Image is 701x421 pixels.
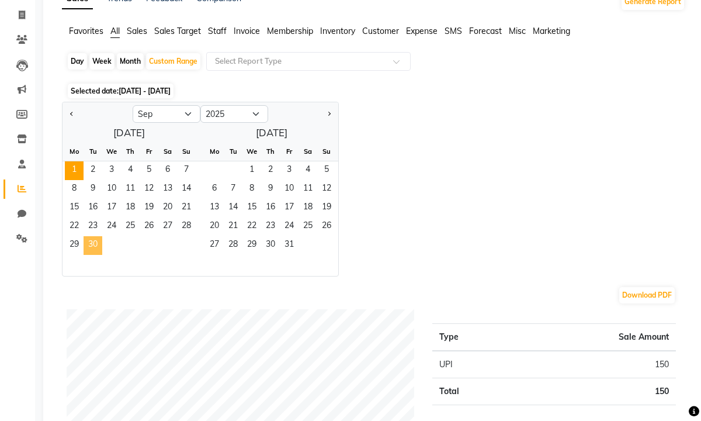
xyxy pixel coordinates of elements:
[158,199,177,218] span: 20
[102,180,121,199] span: 10
[469,26,502,36] span: Forecast
[140,161,158,180] div: Friday, September 5, 2025
[102,142,121,161] div: We
[261,218,280,236] span: 23
[299,199,317,218] span: 18
[299,199,317,218] div: Saturday, October 18, 2025
[121,199,140,218] div: Thursday, September 18, 2025
[121,161,140,180] span: 4
[84,180,102,199] span: 9
[121,180,140,199] span: 11
[89,53,114,70] div: Week
[261,161,280,180] span: 2
[317,142,336,161] div: Su
[158,161,177,180] span: 6
[317,199,336,218] span: 19
[224,199,242,218] div: Tuesday, October 14, 2025
[224,218,242,236] div: Tuesday, October 21, 2025
[140,180,158,199] span: 12
[261,180,280,199] span: 9
[102,218,121,236] span: 24
[205,199,224,218] div: Monday, October 13, 2025
[533,26,570,36] span: Marketing
[280,236,299,255] span: 31
[67,105,77,123] button: Previous month
[110,26,120,36] span: All
[280,218,299,236] div: Friday, October 24, 2025
[224,236,242,255] div: Tuesday, October 28, 2025
[140,218,158,236] div: Friday, September 26, 2025
[299,142,317,161] div: Sa
[242,236,261,255] span: 29
[406,26,438,36] span: Expense
[127,26,147,36] span: Sales
[280,142,299,161] div: Fr
[158,161,177,180] div: Saturday, September 6, 2025
[158,180,177,199] div: Saturday, September 13, 2025
[261,180,280,199] div: Thursday, October 9, 2025
[65,161,84,180] span: 1
[205,142,224,161] div: Mo
[140,199,158,218] span: 19
[84,199,102,218] span: 16
[205,236,224,255] span: 27
[65,180,84,199] span: 8
[280,180,299,199] span: 10
[119,87,171,95] span: [DATE] - [DATE]
[317,180,336,199] div: Sunday, October 12, 2025
[177,161,196,180] div: Sunday, September 7, 2025
[317,161,336,180] span: 5
[317,199,336,218] div: Sunday, October 19, 2025
[140,142,158,161] div: Fr
[158,142,177,161] div: Sa
[261,218,280,236] div: Thursday, October 23, 2025
[65,218,84,236] div: Monday, September 22, 2025
[619,287,675,303] button: Download PDF
[84,199,102,218] div: Tuesday, September 16, 2025
[242,218,261,236] span: 22
[317,161,336,180] div: Sunday, October 5, 2025
[158,180,177,199] span: 13
[242,199,261,218] div: Wednesday, October 15, 2025
[299,180,317,199] span: 11
[280,236,299,255] div: Friday, October 31, 2025
[208,26,227,36] span: Staff
[261,236,280,255] span: 30
[102,180,121,199] div: Wednesday, September 10, 2025
[317,218,336,236] div: Sunday, October 26, 2025
[432,351,516,378] td: UPI
[121,218,140,236] span: 25
[261,142,280,161] div: Th
[299,161,317,180] span: 4
[68,84,173,98] span: Selected date:
[177,199,196,218] span: 21
[261,236,280,255] div: Thursday, October 30, 2025
[102,161,121,180] div: Wednesday, September 3, 2025
[242,161,261,180] div: Wednesday, October 1, 2025
[65,236,84,255] span: 29
[84,236,102,255] span: 30
[121,199,140,218] span: 18
[261,199,280,218] div: Thursday, October 16, 2025
[242,236,261,255] div: Wednesday, October 29, 2025
[65,161,84,180] div: Monday, September 1, 2025
[224,142,242,161] div: Tu
[158,218,177,236] span: 27
[133,105,200,123] select: Select month
[299,180,317,199] div: Saturday, October 11, 2025
[299,218,317,236] div: Saturday, October 25, 2025
[121,180,140,199] div: Thursday, September 11, 2025
[140,180,158,199] div: Friday, September 12, 2025
[84,218,102,236] div: Tuesday, September 23, 2025
[177,142,196,161] div: Su
[205,180,224,199] span: 6
[516,324,676,351] th: Sale Amount
[224,199,242,218] span: 14
[280,199,299,218] div: Friday, October 17, 2025
[205,218,224,236] div: Monday, October 20, 2025
[154,26,201,36] span: Sales Target
[205,199,224,218] span: 13
[280,218,299,236] span: 24
[140,161,158,180] span: 5
[516,351,676,378] td: 150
